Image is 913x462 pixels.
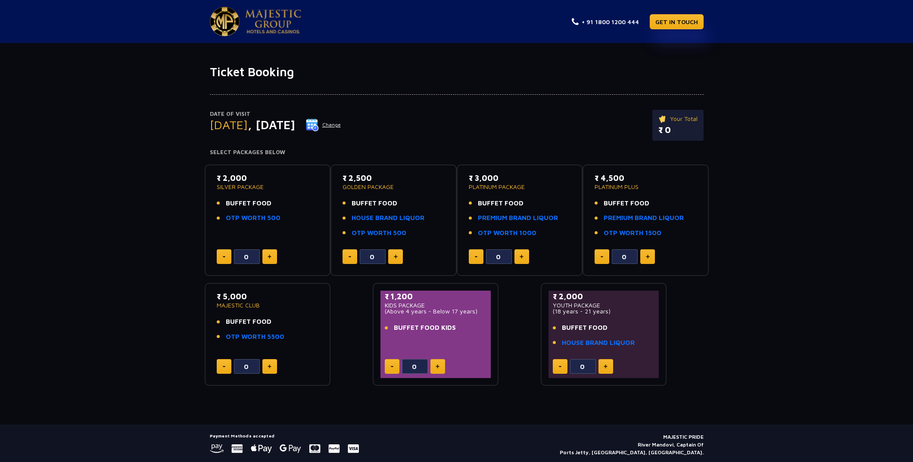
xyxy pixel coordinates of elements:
[352,228,406,238] a: OTP WORTH 500
[475,256,477,257] img: minus
[650,14,704,29] a: GET IN TOUCH
[268,364,271,369] img: plus
[217,302,319,308] p: MAJESTIC CLUB
[560,433,704,456] p: MAJESTIC PRIDE River Mandovi, Captain Of Ports Jetty, [GEOGRAPHIC_DATA], [GEOGRAPHIC_DATA].
[604,228,661,238] a: OTP WORTH 1500
[210,433,359,438] h5: Payment Methods accepted
[210,110,341,118] p: Date of Visit
[478,198,523,208] span: BUFFET FOOD
[385,302,487,308] p: KIDS PACKAGE
[595,172,697,184] p: ₹ 4,500
[226,332,284,342] a: OTP WORTH 5500
[352,198,397,208] span: BUFFET FOOD
[352,213,424,223] a: HOUSE BRAND LIQUOR
[217,172,319,184] p: ₹ 2,000
[553,308,655,314] p: (18 years - 21 years)
[245,9,301,34] img: Majestic Pride
[658,124,698,136] p: ₹ 0
[343,172,445,184] p: ₹ 2,500
[226,198,271,208] span: BUFFET FOOD
[595,184,697,190] p: PLATINUM PLUS
[436,364,439,369] img: plus
[268,254,271,259] img: plus
[394,323,456,333] span: BUFFET FOOD KIDS
[572,17,639,26] a: + 91 1800 1200 444
[391,366,393,367] img: minus
[210,118,248,132] span: [DATE]
[210,65,704,79] h1: Ticket Booking
[559,366,561,367] img: minus
[658,114,698,124] p: Your Total
[469,172,571,184] p: ₹ 3,000
[217,184,319,190] p: SILVER PACKAGE
[217,291,319,302] p: ₹ 5,000
[646,254,650,259] img: plus
[562,323,608,333] span: BUFFET FOOD
[469,184,571,190] p: PLATINUM PACKAGE
[604,198,649,208] span: BUFFET FOOD
[385,291,487,302] p: ₹ 1,200
[658,114,667,124] img: ticket
[394,254,398,259] img: plus
[248,118,295,132] span: , [DATE]
[305,118,341,132] button: Change
[385,308,487,314] p: (Above 4 years - Below 17 years)
[223,256,225,257] img: minus
[478,228,536,238] a: OTP WORTH 1000
[343,184,445,190] p: GOLDEN PACKAGE
[553,291,655,302] p: ₹ 2,000
[520,254,523,259] img: plus
[562,338,635,348] a: HOUSE BRAND LIQUOR
[349,256,351,257] img: minus
[478,213,558,223] a: PREMIUM BRAND LIQUOR
[553,302,655,308] p: YOUTH PACKAGE
[604,364,608,369] img: plus
[601,256,603,257] img: minus
[226,213,280,223] a: OTP WORTH 500
[210,149,704,156] h4: Select Packages Below
[604,213,684,223] a: PREMIUM BRAND LIQUOR
[210,7,240,36] img: Majestic Pride
[226,317,271,327] span: BUFFET FOOD
[223,366,225,367] img: minus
